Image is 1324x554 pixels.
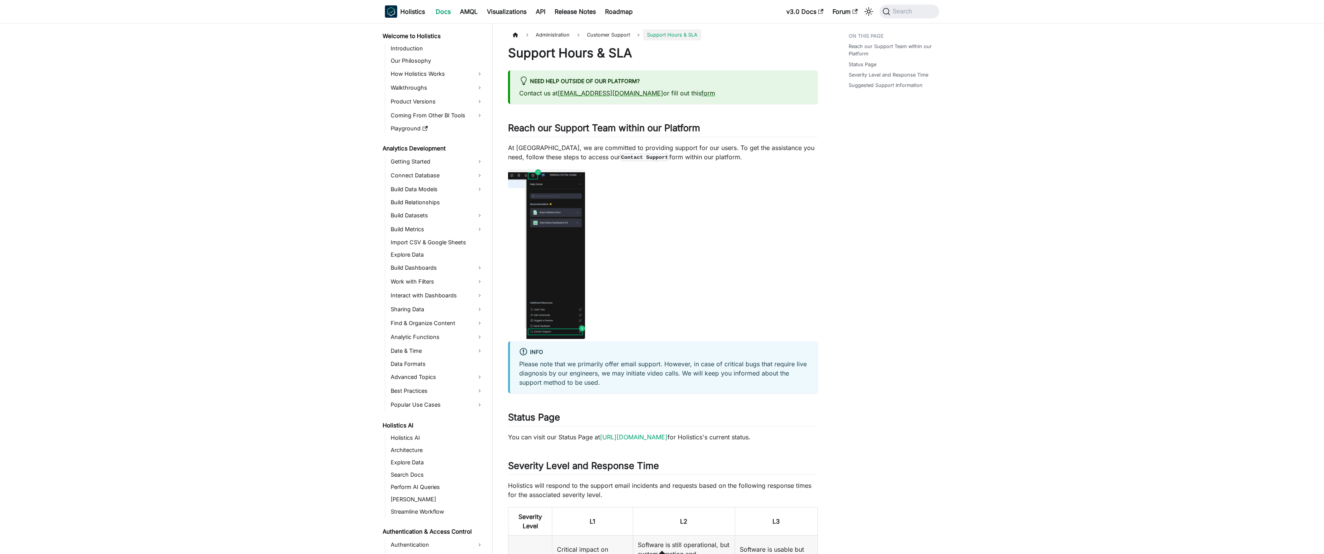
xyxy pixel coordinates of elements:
a: Roadmap [600,5,637,18]
a: form [701,89,715,97]
a: Build Datasets [388,209,486,222]
h2: Reach our Support Team within our Platform [508,122,818,137]
a: Forum [828,5,862,18]
a: Interact with Dashboards [388,289,486,302]
a: Status Page [849,61,876,68]
a: HolisticsHolisticsHolistics [385,5,425,18]
a: API [531,5,550,18]
a: Build Relationships [388,197,486,208]
a: Release Notes [550,5,600,18]
a: Streamline Workflow [388,506,486,517]
a: Build Dashboards [388,262,486,274]
h2: Status Page [508,412,818,426]
a: Build Data Models [388,183,486,195]
a: Home page [508,29,523,40]
a: Data Formats [388,359,486,369]
a: Search Docs [388,469,486,480]
a: Analytics Development [380,143,486,154]
a: Suggested Support Information [849,82,923,89]
p: At [GEOGRAPHIC_DATA], we are committed to providing support for our users. To get the assistance ... [508,143,818,162]
a: Date & Time [388,345,486,357]
div: info [519,347,809,357]
a: Explore Data [388,249,486,260]
a: Welcome to Holistics [380,31,486,42]
a: [PERSON_NAME] [388,494,486,505]
th: L1 [552,507,633,535]
p: You can visit our Status Page at for Holistics's current status. [508,432,818,442]
span: Support Hours & SLA [643,29,701,40]
a: Import CSV & Google Sheets [388,237,486,248]
a: Product Versions [388,95,486,108]
code: Contact Support [620,154,669,161]
a: AMQL [455,5,482,18]
a: Visualizations [482,5,531,18]
a: Reach our Support Team within our Platform [849,43,934,57]
a: Holistics AI [388,432,486,443]
a: Advanced Topics [388,371,486,383]
a: Popular Use Cases [388,399,486,411]
a: Explore Data [388,457,486,468]
img: contact-support.png [508,169,585,339]
span: Administration [532,29,573,40]
a: Architecture [388,445,486,456]
button: Search (Command+K) [879,5,939,18]
p: Contact us at or fill out this [519,88,809,98]
b: Holistics [400,7,425,16]
a: [EMAIL_ADDRESS][DOMAIN_NAME] [558,89,663,97]
h2: Severity Level and Response Time [508,460,818,475]
a: Sharing Data [388,303,486,315]
nav: Breadcrumbs [508,29,818,40]
a: Analytic Functions [388,331,486,343]
a: Connect Database [388,169,486,182]
a: Severity Level and Response Time [849,71,928,78]
a: Authentication & Access Control [380,526,486,537]
a: Introduction [388,43,486,54]
nav: Docs sidebar [377,23,493,554]
a: Find & Organize Content [388,317,486,329]
a: Build Metrics [388,223,486,235]
th: L2 [633,507,735,535]
h1: Support Hours & SLA [508,45,818,61]
a: Coming From Other BI Tools [388,109,486,122]
a: Playground [388,123,486,134]
p: Please note that we primarily offer email support. However, in case of critical bugs that require... [519,359,809,387]
a: Walkthroughs [388,82,486,94]
a: Getting Started [388,155,486,168]
a: How Holistics Works [388,68,486,80]
a: Docs [431,5,455,18]
span: Search [890,8,917,15]
p: Holistics will respond to the support email incidents and requests based on the following respons... [508,481,818,499]
a: Authentication [388,539,486,551]
a: Our Philosophy [388,55,486,66]
a: [URL][DOMAIN_NAME] [600,433,667,441]
img: Holistics [385,5,397,18]
button: Switch between dark and light mode (currently system mode) [863,5,875,18]
th: Severity Level [508,507,552,535]
a: Holistics AI [380,420,486,431]
span: Customer Support [583,29,634,40]
a: Perform AI Queries [388,482,486,492]
div: Need help outside of our platform? [519,77,809,87]
a: Best Practices [388,385,486,397]
a: v3.0 Docs [782,5,828,18]
th: L3 [735,507,817,535]
a: Work with Filters [388,275,486,288]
